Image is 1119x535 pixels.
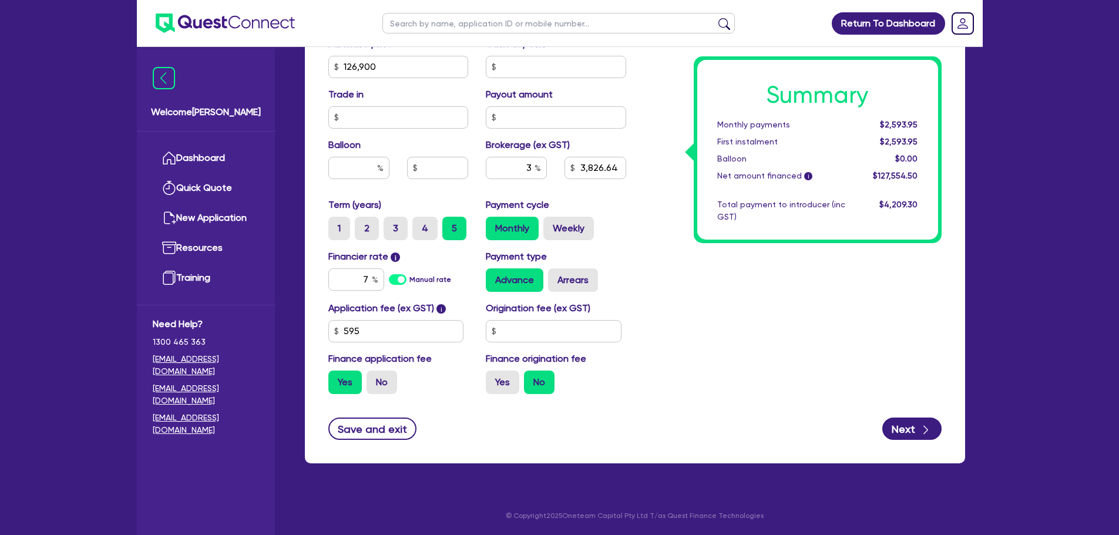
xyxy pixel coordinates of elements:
span: Need Help? [153,317,259,331]
span: i [804,173,812,181]
a: [EMAIL_ADDRESS][DOMAIN_NAME] [153,382,259,407]
span: i [436,304,446,314]
label: Origination fee (ex GST) [486,301,590,315]
button: Save and exit [328,418,417,440]
a: Training [153,263,259,293]
img: quick-quote [162,181,176,195]
span: $4,209.30 [879,200,918,209]
span: $0.00 [895,154,918,163]
label: Application fee (ex GST) [328,301,434,315]
label: 4 [412,217,438,240]
a: Dashboard [153,143,259,173]
label: Monthly [486,217,539,240]
label: Yes [328,371,362,394]
label: Term (years) [328,198,381,212]
label: 3 [384,217,408,240]
div: First instalment [708,136,854,148]
span: 1300 465 363 [153,336,259,348]
a: Dropdown toggle [947,8,978,39]
label: Weekly [543,217,594,240]
label: Yes [486,371,519,394]
span: $127,554.50 [873,171,918,180]
label: Payout amount [486,88,553,102]
img: training [162,271,176,285]
label: Brokerage (ex GST) [486,138,570,152]
label: Arrears [548,268,598,292]
label: 1 [328,217,350,240]
img: resources [162,241,176,255]
input: Search by name, application ID or mobile number... [382,13,735,33]
label: 5 [442,217,466,240]
img: quest-connect-logo-blue [156,14,295,33]
a: Resources [153,233,259,263]
button: Next [882,418,942,440]
img: new-application [162,211,176,225]
img: icon-menu-close [153,67,175,89]
span: $2,593.95 [880,120,918,129]
a: Return To Dashboard [832,12,945,35]
label: No [367,371,397,394]
a: New Application [153,203,259,233]
label: 2 [355,217,379,240]
div: Monthly payments [708,119,854,131]
div: Net amount financed [708,170,854,182]
label: No [524,371,555,394]
label: Financier rate [328,250,401,264]
label: Payment type [486,250,547,264]
a: [EMAIL_ADDRESS][DOMAIN_NAME] [153,353,259,378]
div: Total payment to introducer (inc GST) [708,198,854,223]
p: © Copyright 2025 Oneteam Capital Pty Ltd T/as Quest Finance Technologies [297,510,973,521]
label: Trade in [328,88,364,102]
h1: Summary [717,81,918,109]
a: Quick Quote [153,173,259,203]
div: Balloon [708,153,854,165]
label: Finance application fee [328,352,432,366]
label: Balloon [328,138,361,152]
label: Manual rate [409,274,451,285]
span: Welcome [PERSON_NAME] [151,105,261,119]
label: Payment cycle [486,198,549,212]
label: Advance [486,268,543,292]
span: i [391,253,400,262]
span: $2,593.95 [880,137,918,146]
label: Finance origination fee [486,352,586,366]
a: [EMAIL_ADDRESS][DOMAIN_NAME] [153,412,259,436]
